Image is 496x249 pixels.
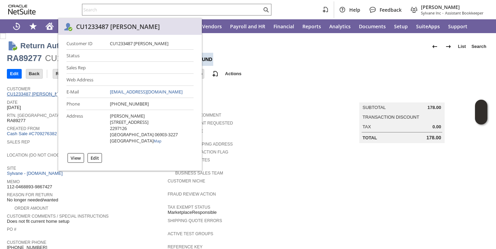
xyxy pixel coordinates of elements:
[45,22,54,30] svg: Home
[168,179,205,183] a: Customer Niche
[110,40,168,47] div: CU1233487 [PERSON_NAME]
[416,23,440,30] span: SuiteApps
[363,105,386,110] a: Subtotal
[168,210,217,215] span: MarketplaceResponsible
[66,89,104,95] div: E-Mail
[444,19,472,33] a: Support
[71,155,81,161] label: View
[269,19,298,33] a: Financial
[302,23,321,30] span: Reports
[7,171,64,176] a: Sylvane - [DOMAIN_NAME]
[421,10,441,16] span: Sylvane Inc
[8,19,25,33] a: Recent Records
[20,40,95,51] h1: Return Authorization
[329,23,351,30] span: Analytics
[363,135,377,140] a: Total
[66,40,104,47] div: Customer ID
[211,70,219,78] img: add-record.svg
[7,105,21,110] span: [DATE]
[359,23,386,30] span: Documents
[222,71,244,76] a: Actions
[355,19,390,33] a: Documents
[110,89,183,95] a: [EMAIL_ADDRESS][DOMAIN_NAME]
[87,153,102,163] div: Edit
[66,64,104,71] div: Sales Rep
[7,118,25,123] span: RA89277
[7,126,40,131] a: Created From
[298,19,325,33] a: Reports
[431,42,439,51] img: Previous
[58,19,87,33] a: Activities
[68,153,84,163] div: View
[25,19,41,33] div: Shortcuts
[7,240,46,245] a: Customer Phone
[442,10,444,16] span: -
[444,42,453,51] img: Next
[14,206,48,211] a: Order Amount
[82,6,262,14] input: Search
[168,231,213,236] a: Active Test Groups
[41,19,58,33] a: Home
[29,22,37,30] svg: Shortcuts
[7,227,16,232] a: PO #
[7,153,116,158] a: Location (Do Not Choose [PERSON_NAME] or HQ)
[455,41,469,52] a: List
[359,91,445,102] caption: Summary
[226,19,269,33] a: Payroll and HR
[7,87,30,91] a: Customer
[475,112,487,125] span: Oracle Guided Learning Widget. To move around, please hold and drag
[394,23,408,30] span: Setup
[53,69,74,78] input: Refund
[26,69,42,78] input: Back
[175,121,233,126] a: Replacement Requested
[154,139,162,143] a: Map
[66,52,104,59] div: Status
[8,5,36,14] svg: logo
[363,124,371,129] a: Tax
[7,113,65,118] a: Rtn. [GEOGRAPHIC_DATA]. #
[230,23,265,30] span: Payroll and HR
[448,23,467,30] span: Support
[91,155,99,161] label: Edit
[262,6,270,14] svg: Search
[168,205,210,210] a: Tax Exempt Status
[7,166,16,171] a: Site
[202,23,222,30] span: Vendors
[7,214,108,219] a: Customer Comments / Special Instructions
[7,179,20,184] a: Memo
[168,192,216,197] a: Fraud Review Action
[110,113,178,144] div: [PERSON_NAME] [STREET_ADDRESS] 2297126 [GEOGRAPHIC_DATA] 06903-3227 [GEOGRAPHIC_DATA]
[7,91,71,97] a: CU1233487 [PERSON_NAME]
[469,41,489,52] a: Search
[412,19,444,33] a: SuiteApps
[427,105,441,110] span: 178.00
[168,218,222,223] a: Shipping Quote Errors
[7,140,30,145] a: Sales Rep
[7,69,21,78] input: Edit
[7,219,69,224] span: Does not fit current home setup
[45,53,159,64] div: CU1233487 [PERSON_NAME]
[325,19,355,33] a: Analytics
[7,53,42,64] div: RA89277
[475,100,487,124] iframe: Click here to launch Oracle Guided Learning Help Panel
[175,142,233,147] a: Invalid Shipping Address
[421,4,484,10] span: [PERSON_NAME]
[175,171,223,176] a: Business Sales Team
[349,7,360,13] span: Help
[7,184,52,190] span: 112-0468893-9867427
[110,101,149,107] div: [PHONE_NUMBER]
[76,22,160,31] div: CU1233487 [PERSON_NAME]
[12,22,21,30] svg: Recent Records
[7,131,57,136] a: Cash Sale #C709276382
[66,113,104,119] div: Address
[390,19,412,33] a: Setup
[273,23,294,30] span: Financial
[66,77,104,83] div: Web Address
[432,124,441,130] span: 0.00
[198,19,226,33] a: Vendors
[7,100,18,105] a: Date
[7,197,58,203] span: No longer needed/wanted
[363,114,420,120] a: Transaction Discount
[380,7,402,13] span: Feedback
[445,10,484,16] span: Assistant Bookkeeper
